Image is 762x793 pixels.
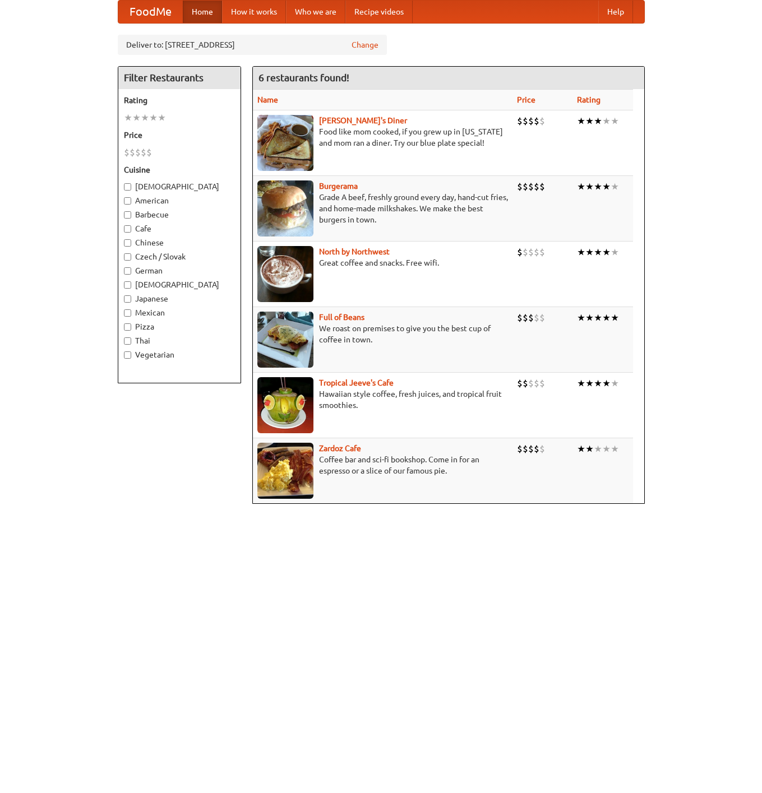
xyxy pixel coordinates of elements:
[124,95,235,106] h5: Rating
[528,180,534,193] li: $
[124,267,131,275] input: German
[257,192,508,225] p: Grade A beef, freshly ground every day, hand-cut fries, and home-made milkshakes. We make the bes...
[594,443,602,455] li: ★
[124,307,235,318] label: Mexican
[602,377,611,389] li: ★
[577,377,585,389] li: ★
[158,112,166,124] li: ★
[534,377,539,389] li: $
[611,115,619,127] li: ★
[257,95,278,104] a: Name
[611,180,619,193] li: ★
[257,312,313,368] img: beans.jpg
[124,295,131,303] input: Japanese
[585,312,594,324] li: ★
[135,146,141,159] li: $
[319,182,358,191] a: Burgerama
[602,443,611,455] li: ★
[124,146,130,159] li: $
[534,312,539,324] li: $
[602,180,611,193] li: ★
[319,247,390,256] a: North by Northwest
[118,35,387,55] div: Deliver to: [STREET_ADDRESS]
[257,377,313,433] img: jeeves.jpg
[257,126,508,149] p: Food like mom cooked, if you grew up in [US_STATE] and mom ran a diner. Try our blue plate special!
[319,444,361,453] a: Zardoz Cafe
[594,180,602,193] li: ★
[146,146,152,159] li: $
[319,378,394,387] a: Tropical Jeeve's Cafe
[149,112,158,124] li: ★
[124,183,131,191] input: [DEMOGRAPHIC_DATA]
[523,443,528,455] li: $
[602,312,611,324] li: ★
[257,257,508,268] p: Great coffee and snacks. Free wifi.
[118,1,183,23] a: FoodMe
[539,377,545,389] li: $
[257,323,508,345] p: We roast on premises to give you the best cup of coffee in town.
[517,95,535,104] a: Price
[183,1,222,23] a: Home
[124,321,235,332] label: Pizza
[517,115,523,127] li: $
[124,112,132,124] li: ★
[257,115,313,171] img: sallys.jpg
[517,180,523,193] li: $
[611,246,619,258] li: ★
[594,246,602,258] li: ★
[585,180,594,193] li: ★
[594,115,602,127] li: ★
[611,377,619,389] li: ★
[124,225,131,233] input: Cafe
[523,377,528,389] li: $
[534,246,539,258] li: $
[124,251,235,262] label: Czech / Slovak
[539,180,545,193] li: $
[130,146,135,159] li: $
[222,1,286,23] a: How it works
[124,253,131,261] input: Czech / Slovak
[286,1,345,23] a: Who we are
[534,115,539,127] li: $
[124,351,131,359] input: Vegetarian
[577,246,585,258] li: ★
[534,180,539,193] li: $
[534,443,539,455] li: $
[124,181,235,192] label: [DEMOGRAPHIC_DATA]
[611,443,619,455] li: ★
[124,164,235,175] h5: Cuisine
[258,72,349,83] ng-pluralize: 6 restaurants found!
[528,377,534,389] li: $
[319,116,407,125] b: [PERSON_NAME]'s Diner
[528,246,534,258] li: $
[517,246,523,258] li: $
[598,1,633,23] a: Help
[602,115,611,127] li: ★
[118,67,241,89] h4: Filter Restaurants
[577,312,585,324] li: ★
[539,246,545,258] li: $
[585,115,594,127] li: ★
[585,443,594,455] li: ★
[594,377,602,389] li: ★
[124,209,235,220] label: Barbecue
[141,112,149,124] li: ★
[523,312,528,324] li: $
[577,95,601,104] a: Rating
[611,312,619,324] li: ★
[124,265,235,276] label: German
[352,39,378,50] a: Change
[124,237,235,248] label: Chinese
[528,115,534,127] li: $
[257,246,313,302] img: north.jpg
[539,312,545,324] li: $
[528,312,534,324] li: $
[124,129,235,141] h5: Price
[585,377,594,389] li: ★
[124,323,131,331] input: Pizza
[319,313,364,322] b: Full of Beans
[124,197,131,205] input: American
